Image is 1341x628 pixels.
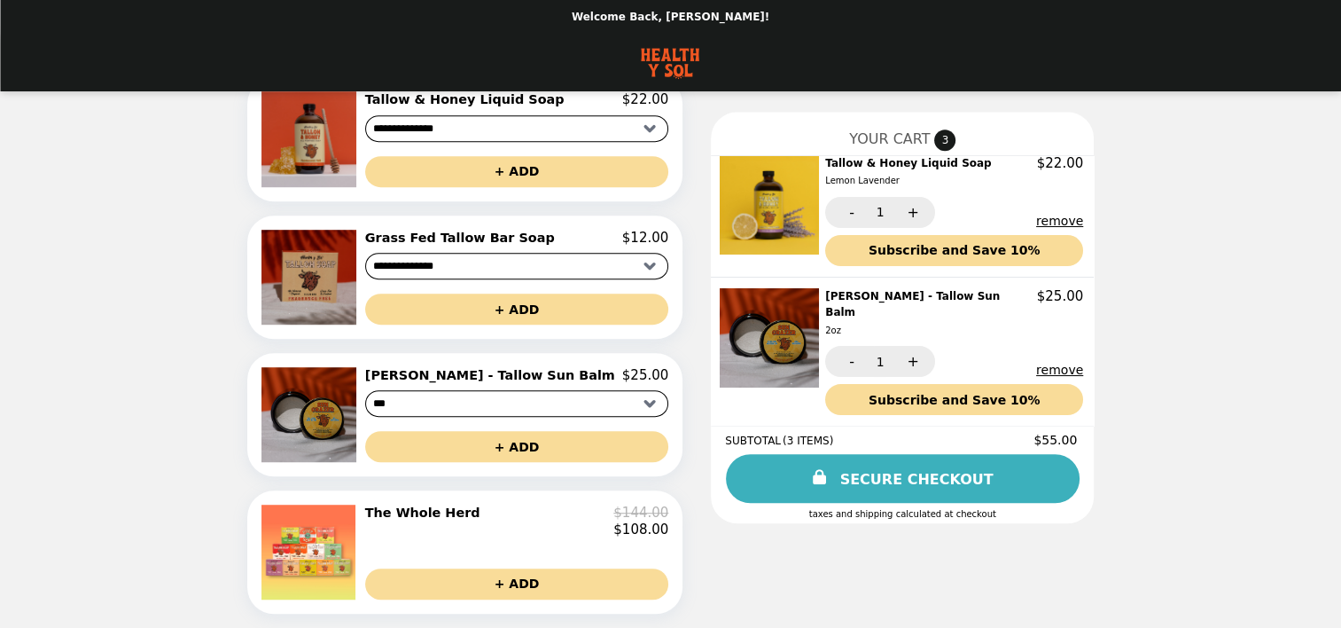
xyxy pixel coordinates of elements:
span: SUBTOTAL [725,435,783,447]
img: Tallow & Honey Liquid Soap [261,91,361,186]
span: YOUR CART [849,130,930,147]
h2: Grass Fed Tallow Bar Soap [365,230,562,246]
select: Select a product variant [365,253,668,279]
button: + ADD [365,431,668,462]
button: - [825,197,874,228]
a: SECURE CHECKOUT [726,454,1080,503]
p: $25.00 [622,367,669,383]
div: Lemon Lavender [825,173,991,189]
span: 3 [934,130,955,151]
img: Brand Logo [637,44,703,81]
p: $12.00 [622,230,669,246]
button: remove [1036,363,1083,377]
button: Subscribe and Save 10% [825,235,1083,266]
button: + ADD [365,569,668,600]
p: Welcome Back, [PERSON_NAME]! [572,11,769,23]
p: $108.00 [613,522,668,538]
span: 1 [877,355,885,369]
img: Grass Fed Tallow Bar Soap [261,230,361,325]
button: - [825,346,874,377]
span: ( 3 ITEMS ) [783,435,833,447]
div: 2oz [825,323,1030,339]
select: Select a product variant [365,390,668,417]
span: $55.00 [1033,433,1080,447]
h2: [PERSON_NAME] - Tallow Sun Balm [365,367,622,383]
span: 1 [877,205,885,219]
h2: [PERSON_NAME] - Tallow Sun Balm [825,288,1037,339]
select: Select a product variant [365,115,668,142]
img: Tallow & Honey Liquid Soap [720,155,823,255]
button: + [886,197,935,228]
img: Sun Grazer - Tallow Sun Balm [261,367,361,462]
button: Subscribe and Save 10% [825,384,1083,415]
img: The Whole Herd [261,505,360,599]
img: Sun Grazer - Tallow Sun Balm [720,288,823,388]
button: + ADD [365,156,668,187]
p: $25.00 [1037,288,1084,304]
h2: Tallow & Honey Liquid Soap [825,155,998,190]
p: $144.00 [613,505,668,521]
button: + ADD [365,294,668,325]
div: Taxes and Shipping calculated at checkout [725,509,1080,519]
h2: The Whole Herd [365,505,487,521]
button: + [886,346,935,377]
p: $22.00 [1037,155,1084,171]
button: remove [1036,214,1083,228]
